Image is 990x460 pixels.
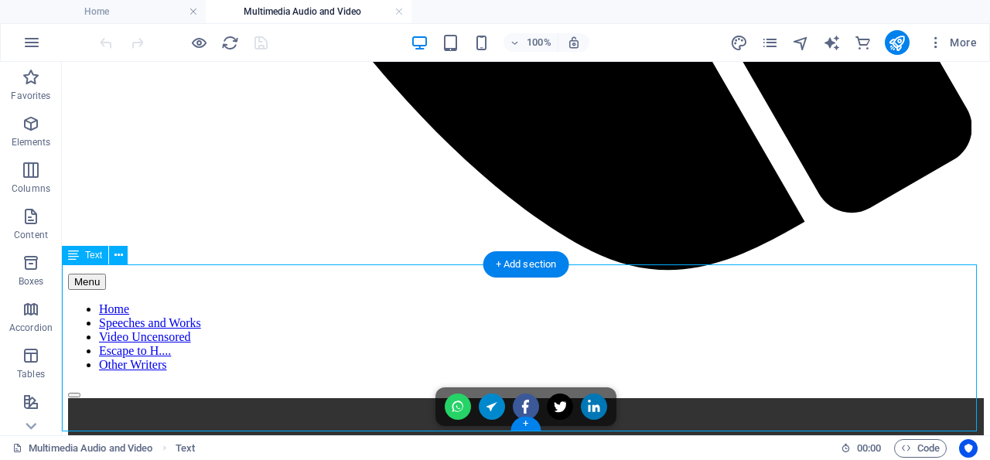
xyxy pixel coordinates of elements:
h6: Session time [841,439,882,458]
span: Code [901,439,940,458]
span: Text [85,250,102,260]
div: + [510,417,541,431]
h6: 100% [527,33,551,52]
i: Publish [888,34,906,52]
button: commerce [854,33,872,52]
button: 100% [504,33,558,52]
button: navigator [792,33,811,52]
button: Usercentrics [959,439,978,458]
button: More [922,30,983,55]
button: pages [761,33,780,52]
p: Features [12,414,49,427]
div: + Add section [483,251,569,278]
p: Accordion [9,322,53,334]
button: design [730,33,749,52]
i: Pages (Ctrl+Alt+S) [761,34,779,52]
p: Tables [17,368,45,380]
i: Reload page [221,34,239,52]
i: Navigator [792,34,810,52]
button: reload [220,33,239,52]
h4: Multimedia Audio and Video [206,3,411,20]
i: Design (Ctrl+Alt+Y) [730,34,748,52]
span: : [868,442,870,454]
span: Click to select. Double-click to edit [176,439,195,458]
i: On resize automatically adjust zoom level to fit chosen device. [567,36,581,49]
p: Columns [12,182,50,195]
span: 00 00 [857,439,881,458]
i: AI Writer [823,34,841,52]
i: Commerce [854,34,872,52]
p: Content [14,229,48,241]
p: Boxes [19,275,44,288]
button: Click here to leave preview mode and continue editing [189,33,208,52]
button: publish [885,30,910,55]
button: text_generator [823,33,841,52]
p: Favorites [11,90,50,102]
button: Code [894,439,947,458]
a: Click to cancel selection. Double-click to open Pages [12,439,153,458]
p: Elements [12,136,51,148]
nav: breadcrumb [176,439,195,458]
span: More [928,35,977,50]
